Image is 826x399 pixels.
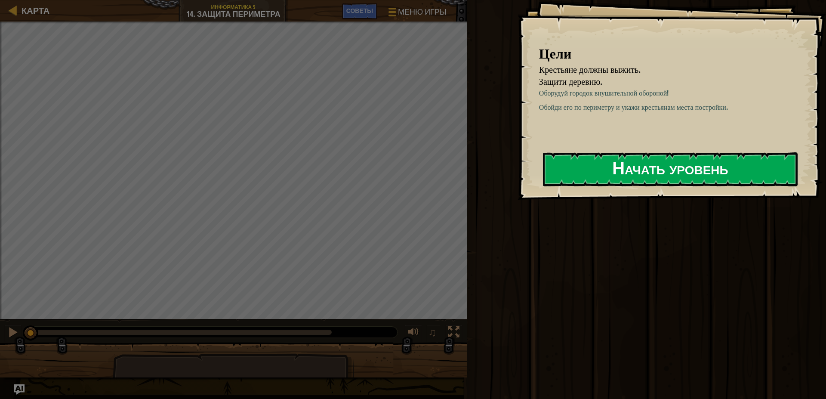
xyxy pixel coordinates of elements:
[539,44,796,64] div: Цели
[346,6,373,15] span: Советы
[14,384,25,395] button: Ask AI
[426,325,441,342] button: ♫
[382,3,452,24] button: Меню игры
[539,88,802,98] p: Оборудуй городок внушительной обороной!
[17,5,49,16] a: Карта
[539,102,802,112] p: Обойди его по периметру и укажи крестьянам места постройки.
[543,152,798,186] button: Начать уровень
[539,76,602,87] span: Защити деревню.
[445,325,462,342] button: Переключить полноэкранный режим
[4,325,22,342] button: Ctrl + P: Pause
[405,325,422,342] button: Регулировать громкость
[398,6,447,18] span: Меню игры
[539,64,641,75] span: Крестьяне должны выжить.
[528,76,794,88] li: Защити деревню.
[22,5,49,16] span: Карта
[428,326,437,339] span: ♫
[528,64,794,76] li: Крестьяне должны выжить.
